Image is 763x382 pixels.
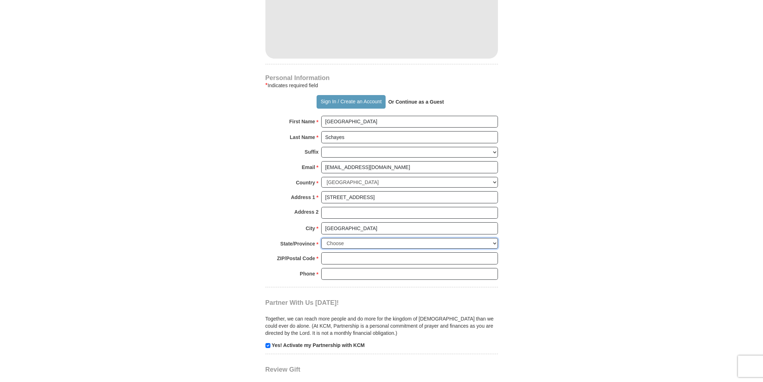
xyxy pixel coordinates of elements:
strong: Country [296,178,315,188]
h4: Personal Information [265,75,498,81]
strong: Suffix [305,147,319,157]
strong: City [305,223,315,233]
p: Together, we can reach more people and do more for the kingdom of [DEMOGRAPHIC_DATA] than we coul... [265,315,498,337]
strong: Address 1 [291,192,315,202]
span: Partner With Us [DATE]! [265,299,339,306]
strong: Last Name [290,132,315,142]
strong: Phone [300,269,315,279]
strong: Email [302,162,315,172]
strong: ZIP/Postal Code [277,253,315,263]
div: Indicates required field [265,81,498,90]
strong: Or Continue as a Guest [388,99,444,105]
strong: Yes! Activate my Partnership with KCM [272,342,365,348]
button: Sign In / Create an Account [317,95,386,109]
strong: First Name [289,116,315,126]
strong: Address 2 [294,207,319,217]
span: Review Gift [265,366,300,373]
strong: State/Province [280,239,315,249]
